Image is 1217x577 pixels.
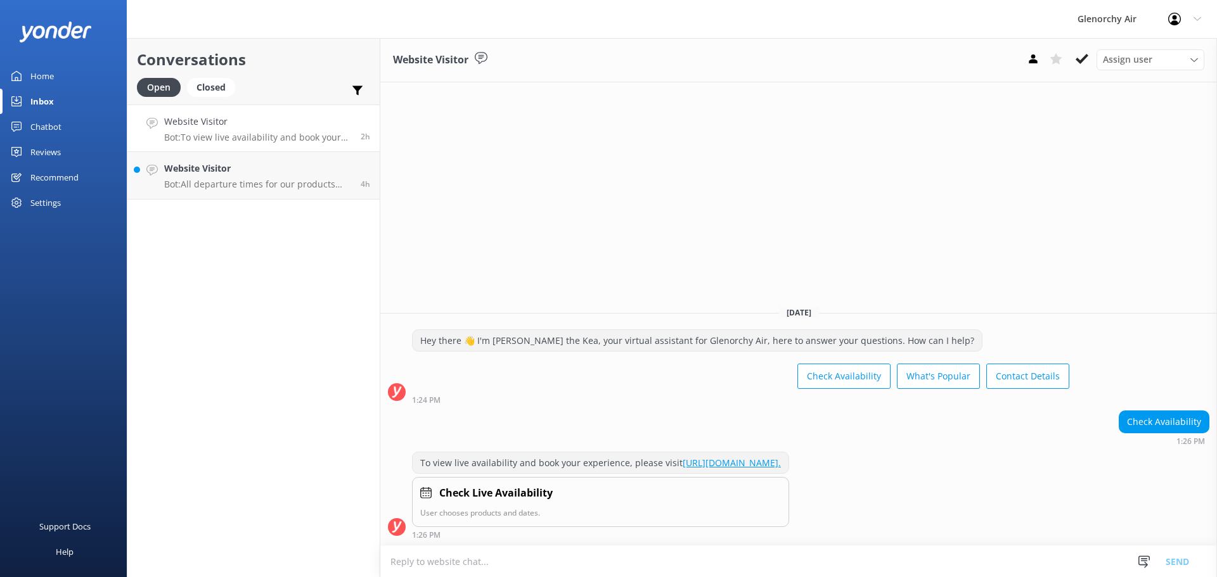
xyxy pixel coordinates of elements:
[1176,438,1205,445] strong: 1:26 PM
[127,105,380,152] a: Website VisitorBot:To view live availability and book your experience, please visit [URL][DOMAIN_...
[19,22,92,42] img: yonder-white-logo.png
[897,364,980,389] button: What's Popular
[1103,53,1152,67] span: Assign user
[683,457,781,469] a: [URL][DOMAIN_NAME].
[187,78,235,97] div: Closed
[137,80,187,94] a: Open
[412,395,1069,404] div: Aug 30 2025 01:24pm (UTC +12:00) Pacific/Auckland
[30,165,79,190] div: Recommend
[164,179,351,190] p: Bot: All departure times for our products are listed on their product pages when you book online....
[361,179,370,189] span: Aug 30 2025 11:16am (UTC +12:00) Pacific/Auckland
[30,63,54,89] div: Home
[1097,49,1204,70] div: Assign User
[439,485,553,502] h4: Check Live Availability
[1119,436,1209,445] div: Aug 30 2025 01:26pm (UTC +12:00) Pacific/Auckland
[413,330,982,352] div: Hey there 👋 I'm [PERSON_NAME] the Kea, your virtual assistant for Glenorchy Air, here to answer y...
[164,132,351,143] p: Bot: To view live availability and book your experience, please visit [URL][DOMAIN_NAME].
[137,78,181,97] div: Open
[56,539,74,564] div: Help
[361,131,370,142] span: Aug 30 2025 01:26pm (UTC +12:00) Pacific/Auckland
[1119,411,1209,433] div: Check Availability
[412,530,789,539] div: Aug 30 2025 01:26pm (UTC +12:00) Pacific/Auckland
[393,52,468,68] h3: Website Visitor
[164,162,351,175] h4: Website Visitor
[187,80,241,94] a: Closed
[412,531,441,539] strong: 1:26 PM
[779,307,819,318] span: [DATE]
[164,115,351,129] h4: Website Visitor
[412,396,441,404] strong: 1:24 PM
[30,89,54,114] div: Inbox
[127,152,380,200] a: Website VisitorBot:All departure times for our products are listed on their product pages when yo...
[797,364,891,389] button: Check Availability
[30,190,61,215] div: Settings
[420,507,781,519] p: User chooses products and dates.
[413,452,789,474] div: To view live availability and book your experience, please visit
[30,114,61,139] div: Chatbot
[137,48,370,72] h2: Conversations
[30,139,61,165] div: Reviews
[986,364,1069,389] button: Contact Details
[39,514,91,539] div: Support Docs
